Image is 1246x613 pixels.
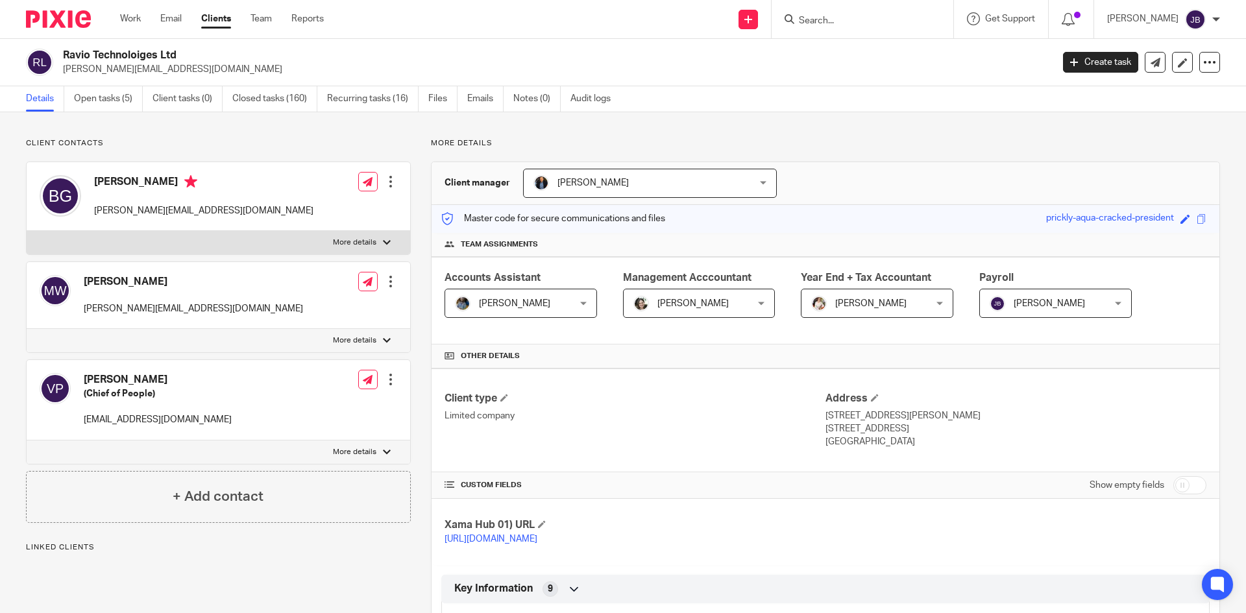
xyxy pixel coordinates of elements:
h4: + Add contact [173,487,263,507]
a: Audit logs [570,86,620,112]
h2: Ravio Technoloiges Ltd [63,49,848,62]
h4: [PERSON_NAME] [94,175,313,191]
a: Team [250,12,272,25]
img: svg%3E [26,49,53,76]
p: Linked clients [26,542,411,553]
a: Open tasks (5) [74,86,143,112]
i: Primary [184,175,197,188]
h4: Address [825,392,1206,405]
img: Kayleigh%20Henson.jpeg [811,296,827,311]
h4: Xama Hub 01) URL [445,518,825,532]
input: Search [798,16,914,27]
p: More details [333,447,376,457]
span: [PERSON_NAME] [557,178,629,187]
div: prickly-aqua-cracked-president [1046,211,1174,226]
p: More details [431,138,1220,149]
a: Emails [467,86,504,112]
p: [PERSON_NAME][EMAIL_ADDRESS][DOMAIN_NAME] [84,302,303,315]
h3: Client manager [445,176,510,189]
span: [PERSON_NAME] [1014,299,1085,308]
span: Year End + Tax Accountant [801,272,931,283]
h4: [PERSON_NAME] [84,275,303,289]
p: [PERSON_NAME][EMAIL_ADDRESS][DOMAIN_NAME] [63,63,1044,76]
a: Client tasks (0) [153,86,223,112]
span: [PERSON_NAME] [835,299,907,308]
p: [STREET_ADDRESS] [825,422,1206,435]
p: More details [333,237,376,248]
span: Get Support [985,14,1035,23]
p: [PERSON_NAME] [1107,12,1179,25]
img: martin-hickman.jpg [533,175,549,191]
a: Create task [1063,52,1138,73]
span: [PERSON_NAME] [479,299,550,308]
img: svg%3E [40,373,71,404]
span: [PERSON_NAME] [657,299,729,308]
img: svg%3E [1185,9,1206,30]
a: [URL][DOMAIN_NAME] [445,535,537,544]
p: Limited company [445,409,825,422]
span: Management Acccountant [623,272,751,283]
a: Details [26,86,64,112]
label: Show empty fields [1090,479,1164,492]
a: Recurring tasks (16) [327,86,419,112]
p: [GEOGRAPHIC_DATA] [825,435,1206,448]
span: Payroll [979,272,1014,283]
p: More details [333,335,376,346]
a: Closed tasks (160) [232,86,317,112]
a: Notes (0) [513,86,561,112]
p: [STREET_ADDRESS][PERSON_NAME] [825,409,1206,422]
a: Clients [201,12,231,25]
img: svg%3E [40,275,71,306]
p: Master code for secure communications and files [441,212,665,225]
span: Key Information [454,582,533,595]
h4: CUSTOM FIELDS [445,480,825,490]
p: [PERSON_NAME][EMAIL_ADDRESS][DOMAIN_NAME] [94,204,313,217]
img: svg%3E [40,175,81,217]
a: Work [120,12,141,25]
span: 9 [548,583,553,595]
img: barbara-raine-.jpg [633,296,649,311]
a: Reports [291,12,324,25]
img: svg%3E [990,296,1005,311]
a: Email [160,12,182,25]
h4: [PERSON_NAME] [84,373,232,387]
span: Accounts Assistant [445,272,541,283]
img: Jaskaran%20Singh.jpeg [455,296,470,311]
h5: (Chief of People) [84,387,232,400]
h4: Client type [445,392,825,405]
p: Client contacts [26,138,411,149]
a: Files [428,86,458,112]
span: Other details [461,351,520,361]
span: Team assignments [461,239,538,250]
p: [EMAIL_ADDRESS][DOMAIN_NAME] [84,413,232,426]
img: Pixie [26,10,91,28]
